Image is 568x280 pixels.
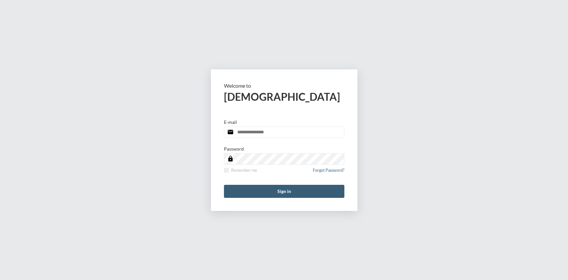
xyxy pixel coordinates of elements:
button: Sign in [224,185,344,198]
p: E-mail [224,119,237,125]
h2: [DEMOGRAPHIC_DATA] [224,90,344,103]
p: Welcome to [224,82,344,89]
a: Forgot Password? [313,168,344,177]
label: Remember me [224,168,257,173]
p: Password [224,146,244,152]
